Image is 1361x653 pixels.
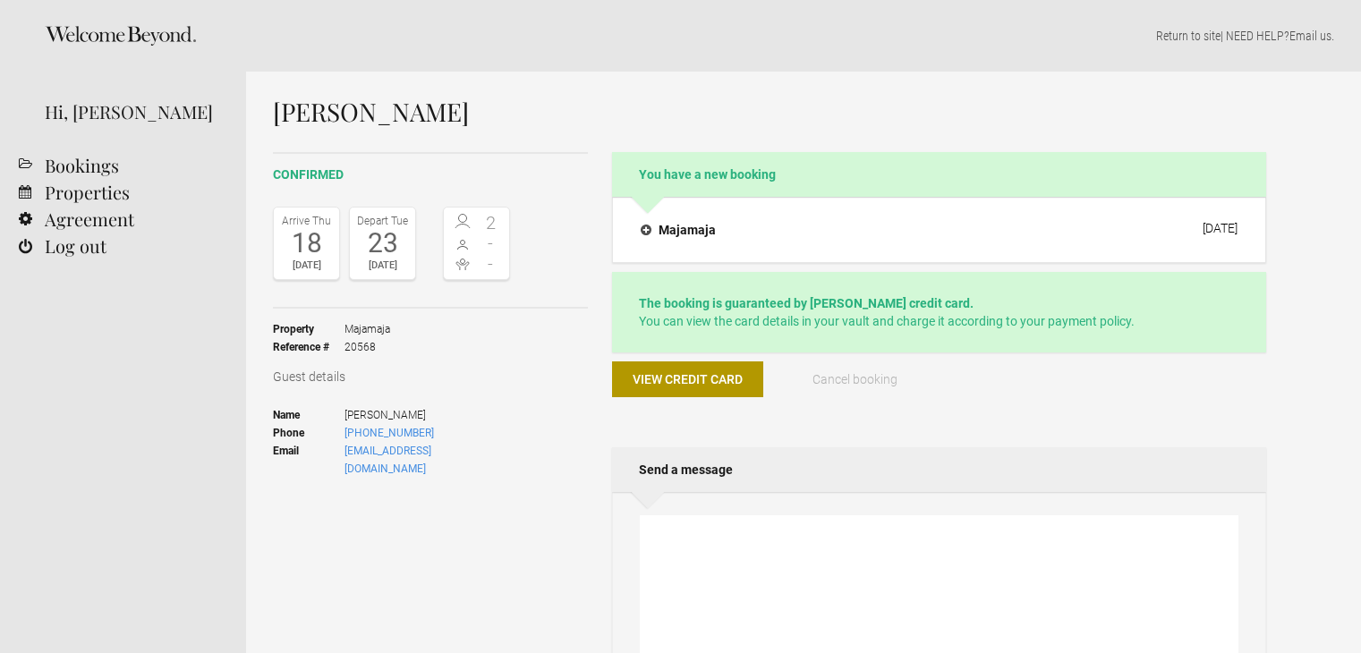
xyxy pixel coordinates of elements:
a: [EMAIL_ADDRESS][DOMAIN_NAME] [345,445,431,475]
span: Cancel booking [812,372,897,386]
div: Hi, [PERSON_NAME] [45,98,219,125]
div: [DATE] [1203,221,1238,235]
h2: Send a message [612,447,1266,492]
h2: confirmed [273,165,588,184]
h4: Majamaja [641,221,716,239]
strong: Name [273,406,345,424]
span: View credit card [633,372,743,386]
div: [DATE] [354,257,411,275]
span: 2 [477,214,506,232]
p: You can view the card details in your vault and charge it according to your payment policy. [639,294,1239,330]
div: 18 [278,230,335,257]
button: Cancel booking [780,361,931,397]
span: - [477,234,506,252]
strong: Property [273,320,345,338]
span: [PERSON_NAME] [345,406,510,424]
h1: [PERSON_NAME] [273,98,1266,125]
button: View credit card [612,361,763,397]
a: Return to site [1156,29,1221,43]
strong: The booking is guaranteed by [PERSON_NAME] credit card. [639,296,974,310]
span: Majamaja [345,320,390,338]
div: [DATE] [278,257,335,275]
a: Email us [1289,29,1331,43]
a: [PHONE_NUMBER] [345,427,434,439]
div: 23 [354,230,411,257]
span: 20568 [345,338,390,356]
button: Majamaja [DATE] [626,211,1252,249]
strong: Email [273,442,345,478]
h2: You have a new booking [612,152,1266,197]
h3: Guest details [273,368,588,386]
div: Arrive Thu [278,212,335,230]
span: - [477,255,506,273]
strong: Phone [273,424,345,442]
p: | NEED HELP? . [273,27,1334,45]
div: Depart Tue [354,212,411,230]
strong: Reference # [273,338,345,356]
